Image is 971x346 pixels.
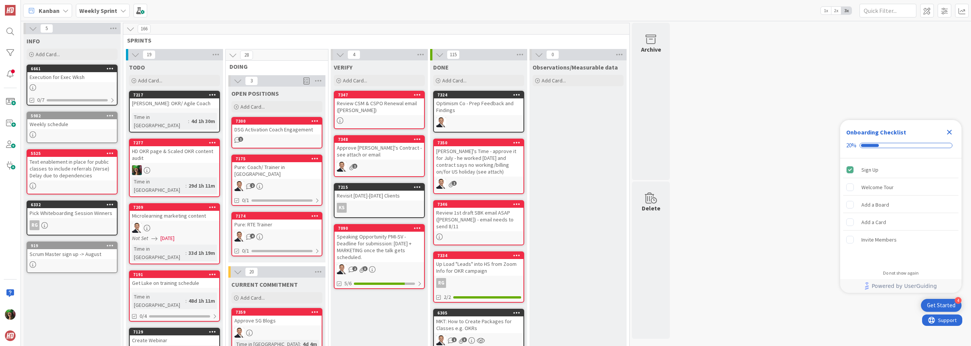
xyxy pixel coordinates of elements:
[37,96,44,104] span: 0/7
[434,201,523,231] div: 7346Review 1st draft SBK email ASAP ([PERSON_NAME]) - email needs to send 8/11
[434,139,523,177] div: 7350[PERSON_NAME]'s Time - approve it for July - he worked [DATE] and contract says no working/bi...
[39,6,60,15] span: Kanban
[533,63,618,71] span: Observations/Measurable data
[363,266,368,271] span: 3
[130,278,219,288] div: Get Luke on training schedule
[433,200,524,245] a: 7346Review 1st draft SBK email ASAP ([PERSON_NAME]) - email needs to send 8/11
[434,310,523,316] div: 6305
[127,36,620,44] span: SPRINTS
[185,297,187,305] span: :
[840,120,962,293] div: Checklist Container
[185,182,187,190] span: :
[40,24,53,33] span: 5
[133,329,219,335] div: 7129
[138,77,162,84] span: Add Card...
[27,201,117,218] div: 6332Pick Whiteboarding Session Winners
[434,278,523,288] div: RG
[335,264,424,274] div: SL
[335,92,424,98] div: 7347
[846,128,906,137] div: Onboarding Checklist
[27,220,117,230] div: RG
[334,224,425,289] a: 7090Speaking Opportunity PMI-SV - Deadline for submission: [DATE] + MARKETING once the talk gets ...
[27,112,118,143] a: 5982Weekly schedule
[130,98,219,108] div: [PERSON_NAME]: OKR/ Agile Coach
[334,63,352,71] span: VERIFY
[27,242,118,273] a: 919Scrum Master sign up -> August
[434,208,523,231] div: Review 1st draft SBK email ASAP ([PERSON_NAME]) - email needs to send 8/11
[437,310,523,316] div: 6305
[188,117,189,125] span: :
[843,231,958,248] div: Invite Members is incomplete.
[234,328,244,338] img: SL
[232,181,322,191] div: SL
[27,150,117,180] div: 5525Text enablement in place for public classes to include referrals (Verse) Delay due to depende...
[231,212,322,256] a: 7174Pure: RTE TrainerSL0/1
[861,218,886,227] div: Add a Card
[132,165,142,175] img: SL
[79,7,117,14] b: Weekly Sprint
[231,90,279,97] span: OPEN POSITIONS
[335,225,424,232] div: 7090
[132,292,185,309] div: Time in [GEOGRAPHIC_DATA]
[462,337,467,342] span: 3
[245,267,258,276] span: 20
[434,335,523,345] div: SL
[5,330,16,341] img: avatar
[232,118,322,134] div: 7300DSG Activation Coach Engagement
[434,259,523,276] div: Up Load "Leads" into HS from Zoom Info for OKR campaign
[642,204,660,213] div: Delete
[843,196,958,213] div: Add a Board is incomplete.
[27,37,40,45] span: INFO
[27,112,117,119] div: 5982
[231,281,298,288] span: CURRENT COMMITMENT
[130,204,219,221] div: 7209Microlearning marketing content
[240,103,265,110] span: Add Card...
[232,118,322,125] div: 7300
[872,281,937,291] span: Powered by UserGuiding
[846,142,955,149] div: Checklist progress: 20%
[434,146,523,177] div: [PERSON_NAME]'s Time - approve it for July - he worked [DATE] and contract says no working/billin...
[434,92,523,98] div: 7324
[229,63,319,70] span: DOING
[242,196,249,204] span: 0/1
[444,293,451,301] span: 2/2
[140,312,147,320] span: 0/4
[883,270,919,276] div: Do not show again
[27,65,117,82] div: 6661Execution for Exec Wksh
[130,139,219,146] div: 7277
[335,98,424,115] div: Review CSM & CSPO Renewal email ([PERSON_NAME])
[335,162,424,172] div: SL
[433,63,449,71] span: DONE
[129,63,145,71] span: TODO
[861,165,878,174] div: Sign Up
[238,137,243,142] span: 1
[27,242,117,249] div: 919
[335,225,424,262] div: 7090Speaking Opportunity PMI-SV - Deadline for submission: [DATE] + MARKETING once the talk gets ...
[434,92,523,115] div: 7324Optimism Co - Prep Feedback and Findings
[129,91,220,133] a: 7217[PERSON_NAME]: OKR/ Agile CoachTime in [GEOGRAPHIC_DATA]:4d 1h 30m
[843,161,958,178] div: Sign Up is complete.
[433,139,524,194] a: 7350[PERSON_NAME]'s Time - approve it for July - he worked [DATE] and contract says no working/bi...
[130,204,219,211] div: 7209
[236,310,322,315] div: 7359
[130,146,219,163] div: HD OKR page & Scaled OKR content audit
[344,280,352,288] span: 5/6
[343,77,367,84] span: Add Card...
[129,270,220,322] a: 7191Get Luke on training scheduleTime in [GEOGRAPHIC_DATA]:48d 1h 11m0/4
[187,249,217,257] div: 33d 1h 19m
[130,329,219,335] div: 7129
[30,220,39,230] div: RG
[859,4,916,17] input: Quick Filter...
[335,184,424,191] div: 7215
[352,266,357,271] span: 2
[335,92,424,115] div: 7347Review CSM & CSPO Renewal email ([PERSON_NAME])
[338,226,424,231] div: 7090
[132,235,148,242] i: Not Set
[542,77,566,84] span: Add Card...
[138,24,151,33] span: 166
[335,136,424,143] div: 7348
[334,183,425,218] a: 7215Revisit [DATE]-[DATE] ClientsKS
[27,201,117,208] div: 6332
[434,252,523,276] div: 7334Up Load "Leads" into HS from Zoom Info for OKR campaign
[232,155,322,179] div: 7175Pure: Coach/ Trainer in [GEOGRAPHIC_DATA]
